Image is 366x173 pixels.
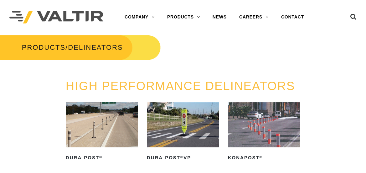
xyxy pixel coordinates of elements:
a: HIGH PERFORMANCE DELINEATORS [66,79,295,93]
h2: KonaPost [228,153,300,163]
a: Dura-Post®VP [147,102,219,163]
img: Valtir [9,11,103,24]
a: NEWS [206,11,233,23]
a: COMPANY [118,11,161,23]
a: CONTACT [275,11,310,23]
h2: Dura-Post [66,153,138,163]
sup: ® [260,155,263,159]
a: CAREERS [233,11,275,23]
sup: ® [180,155,183,159]
a: PRODUCTS [22,43,65,51]
span: DELINEATORS [68,43,123,51]
a: PRODUCTS [161,11,206,23]
a: Dura-Post® [66,102,138,163]
a: KonaPost® [228,102,300,163]
sup: ® [99,155,102,159]
h2: Dura-Post VP [147,153,219,163]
